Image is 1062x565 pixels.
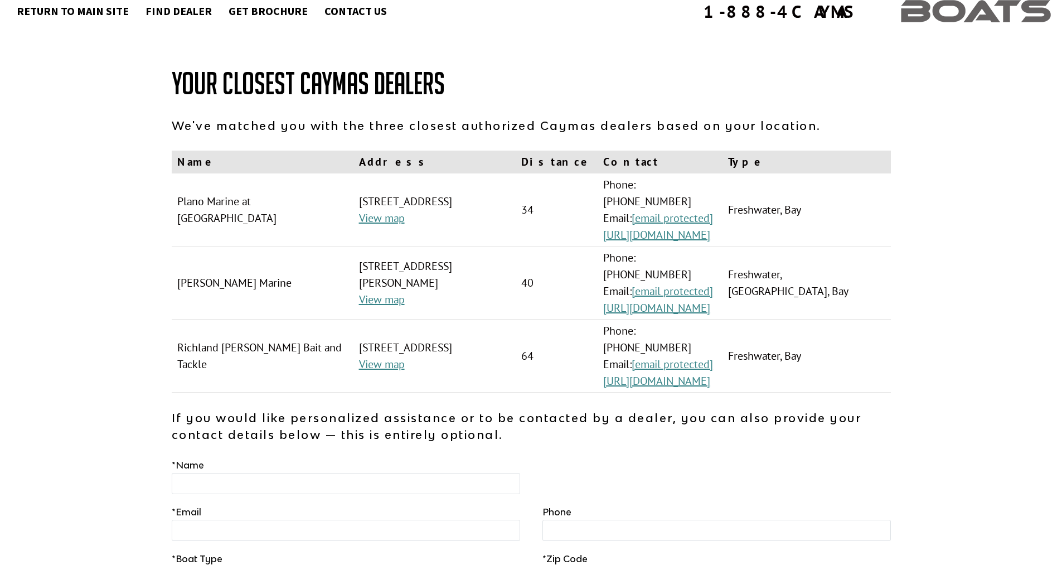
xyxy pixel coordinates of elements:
[353,173,516,247] td: [STREET_ADDRESS]
[359,292,405,307] a: View map
[603,374,710,388] a: [URL][DOMAIN_NAME]
[516,151,598,173] th: Distance
[353,247,516,320] td: [STREET_ADDRESS][PERSON_NAME]
[140,4,217,18] a: Find Dealer
[172,409,891,443] p: If you would like personalized assistance or to be contacted by a dealer, you can also provide yo...
[722,151,890,173] th: Type
[632,284,713,298] a: [email protected]
[172,247,353,320] td: [PERSON_NAME] Marine
[172,151,353,173] th: Name
[603,228,710,242] a: [URL][DOMAIN_NAME]
[11,4,134,18] a: Return to main site
[516,173,598,247] td: 34
[603,301,710,315] a: [URL][DOMAIN_NAME]
[598,151,722,173] th: Contact
[704,3,856,20] div: 1-888-4CAYMAS
[598,320,722,393] td: Phone: [PHONE_NUMBER] Email:
[172,173,353,247] td: Plano Marine at [GEOGRAPHIC_DATA]
[319,4,392,18] a: Contact Us
[359,357,405,371] a: View map
[722,173,890,247] td: Freshwater, Bay
[172,67,891,100] h1: Your Closest Caymas Dealers
[359,211,405,225] a: View map
[172,117,891,134] p: We've matched you with the three closest authorized Caymas dealers based on your location.
[172,505,201,519] label: Email
[632,211,713,225] a: [email protected]
[598,173,722,247] td: Phone: [PHONE_NUMBER] Email:
[722,247,890,320] td: Freshwater, [GEOGRAPHIC_DATA], Bay
[516,320,598,393] td: 64
[353,320,516,393] td: [STREET_ADDRESS]
[516,247,598,320] td: 40
[353,151,516,173] th: Address
[598,247,722,320] td: Phone: [PHONE_NUMBER] Email:
[542,505,571,519] label: Phone
[632,357,713,371] a: [email protected]
[223,4,313,18] a: Get Brochure
[172,458,204,472] label: Name
[172,320,353,393] td: Richland [PERSON_NAME] Bait and Tackle
[722,320,890,393] td: Freshwater, Bay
